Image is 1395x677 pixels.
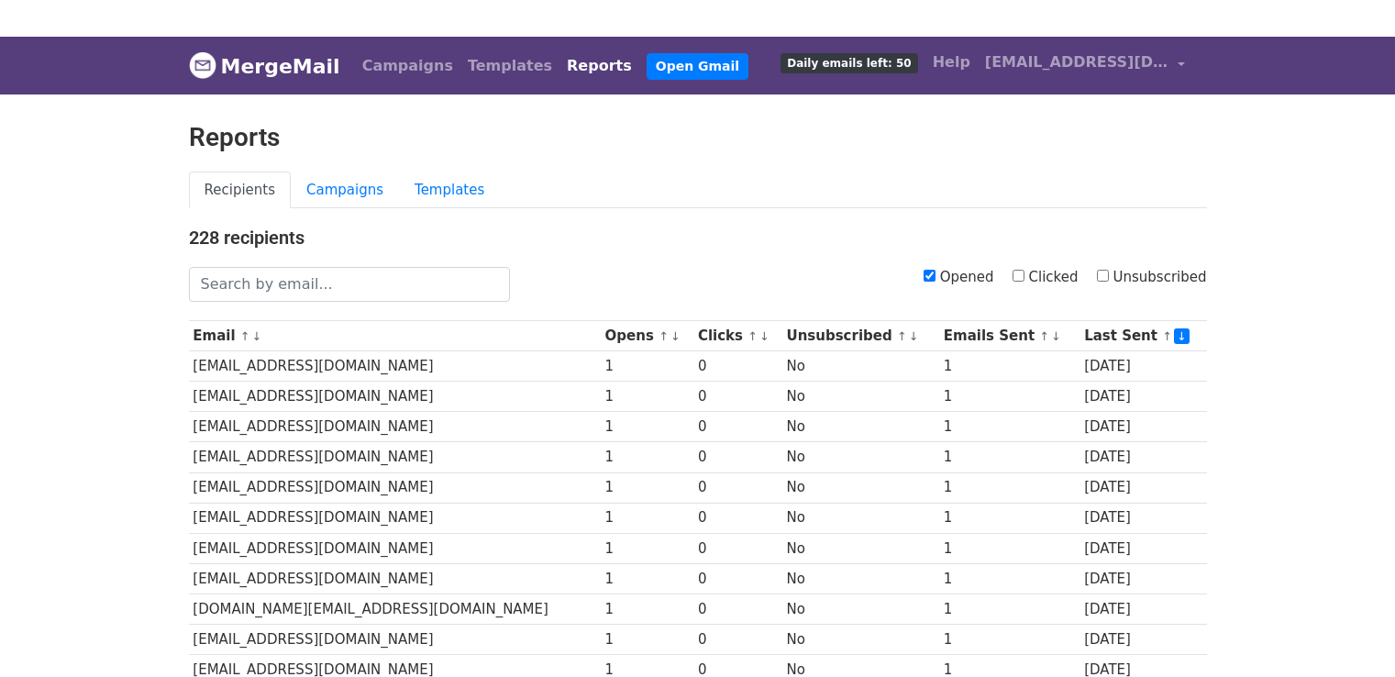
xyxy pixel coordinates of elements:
td: [EMAIL_ADDRESS][DOMAIN_NAME] [189,442,601,472]
a: Open Gmail [647,53,748,80]
a: ↓ [909,329,919,343]
td: 1 [939,503,1079,533]
td: [EMAIL_ADDRESS][DOMAIN_NAME] [189,382,601,412]
a: MergeMail [189,47,340,85]
label: Unsubscribed [1097,267,1207,288]
a: ↓ [759,329,769,343]
td: 1 [601,563,693,594]
a: ↓ [1174,328,1190,344]
td: [EMAIL_ADDRESS][DOMAIN_NAME] [189,625,601,655]
th: Last Sent [1079,321,1206,351]
th: Emails Sent [939,321,1079,351]
td: 0 [693,472,782,503]
td: 1 [601,533,693,563]
td: 1 [939,625,1079,655]
td: 1 [939,594,1079,624]
a: Campaigns [355,48,460,84]
a: Daily emails left: 50 [773,44,924,81]
a: Templates [399,172,500,209]
td: 0 [693,625,782,655]
a: ↓ [252,329,262,343]
td: 1 [939,351,1079,382]
td: No [782,442,939,472]
a: Help [925,44,978,81]
a: ↓ [1051,329,1061,343]
span: [EMAIL_ADDRESS][DOMAIN_NAME] [985,51,1168,73]
a: Templates [460,48,559,84]
td: 0 [693,563,782,594]
th: Opens [601,321,693,351]
td: [DATE] [1079,503,1206,533]
td: [DATE] [1079,625,1206,655]
td: [DATE] [1079,533,1206,563]
td: 1 [601,351,693,382]
td: [EMAIL_ADDRESS][DOMAIN_NAME] [189,533,601,563]
td: 1 [601,442,693,472]
td: 1 [939,382,1079,412]
a: ↑ [1162,329,1172,343]
a: ↑ [240,329,250,343]
td: 0 [693,594,782,624]
h4: 228 recipients [189,227,1207,249]
a: Reports [559,48,639,84]
td: [DATE] [1079,594,1206,624]
th: Unsubscribed [782,321,939,351]
td: 1 [601,625,693,655]
td: [EMAIL_ADDRESS][DOMAIN_NAME] [189,472,601,503]
td: [DATE] [1079,472,1206,503]
td: [DOMAIN_NAME][EMAIL_ADDRESS][DOMAIN_NAME] [189,594,601,624]
td: [EMAIL_ADDRESS][DOMAIN_NAME] [189,563,601,594]
img: MergeMail logo [189,51,216,79]
a: Recipients [189,172,292,209]
td: 1 [939,472,1079,503]
th: Email [189,321,601,351]
a: ↑ [897,329,907,343]
td: 0 [693,351,782,382]
a: ↓ [670,329,681,343]
td: No [782,594,939,624]
td: [DATE] [1079,382,1206,412]
span: Daily emails left: 50 [781,53,917,73]
td: No [782,563,939,594]
td: 0 [693,442,782,472]
td: 0 [693,533,782,563]
td: No [782,625,939,655]
a: ↑ [1039,329,1049,343]
td: [DATE] [1079,442,1206,472]
input: Unsubscribed [1097,270,1109,282]
td: [EMAIL_ADDRESS][DOMAIN_NAME] [189,412,601,442]
td: [DATE] [1079,563,1206,594]
td: [EMAIL_ADDRESS][DOMAIN_NAME] [189,503,601,533]
td: 0 [693,503,782,533]
td: 1 [601,594,693,624]
td: [DATE] [1079,412,1206,442]
a: ↑ [659,329,669,343]
td: [DATE] [1079,351,1206,382]
td: 1 [601,503,693,533]
td: No [782,503,939,533]
td: 1 [601,382,693,412]
input: Opened [924,270,936,282]
td: 1 [939,442,1079,472]
h2: Reports [189,122,1207,153]
td: No [782,351,939,382]
a: Campaigns [291,172,399,209]
td: 1 [601,412,693,442]
td: [EMAIL_ADDRESS][DOMAIN_NAME] [189,351,601,382]
td: No [782,382,939,412]
td: 1 [939,533,1079,563]
td: 0 [693,412,782,442]
label: Opened [924,267,994,288]
td: 1 [939,412,1079,442]
td: 1 [939,563,1079,594]
a: [EMAIL_ADDRESS][DOMAIN_NAME] [978,44,1192,87]
td: No [782,533,939,563]
td: No [782,472,939,503]
td: 1 [601,472,693,503]
a: ↑ [747,329,758,343]
label: Clicked [1013,267,1079,288]
td: No [782,412,939,442]
th: Clicks [693,321,782,351]
input: Search by email... [189,267,510,302]
td: 0 [693,382,782,412]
